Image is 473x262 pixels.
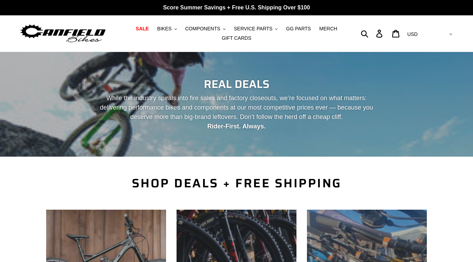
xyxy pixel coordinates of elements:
[185,26,220,32] span: COMPONENTS
[132,24,152,33] a: SALE
[286,26,311,32] span: GG PARTS
[46,176,427,190] h2: SHOP DEALS + FREE SHIPPING
[319,26,337,32] span: MERCH
[182,24,229,33] button: COMPONENTS
[282,24,314,33] a: GG PARTS
[207,123,266,130] strong: Rider-First. Always.
[222,35,251,41] span: GIFT CARDS
[19,23,107,45] img: Canfield Bikes
[154,24,180,33] button: BIKES
[316,24,341,33] a: MERCH
[94,93,380,131] p: While the industry spirals into fire sales and factory closeouts, we’re focused on what matters: ...
[230,24,281,33] button: SERVICE PARTS
[218,33,255,43] a: GIFT CARDS
[234,26,272,32] span: SERVICE PARTS
[136,26,149,32] span: SALE
[46,77,427,91] h2: REAL DEALS
[157,26,172,32] span: BIKES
